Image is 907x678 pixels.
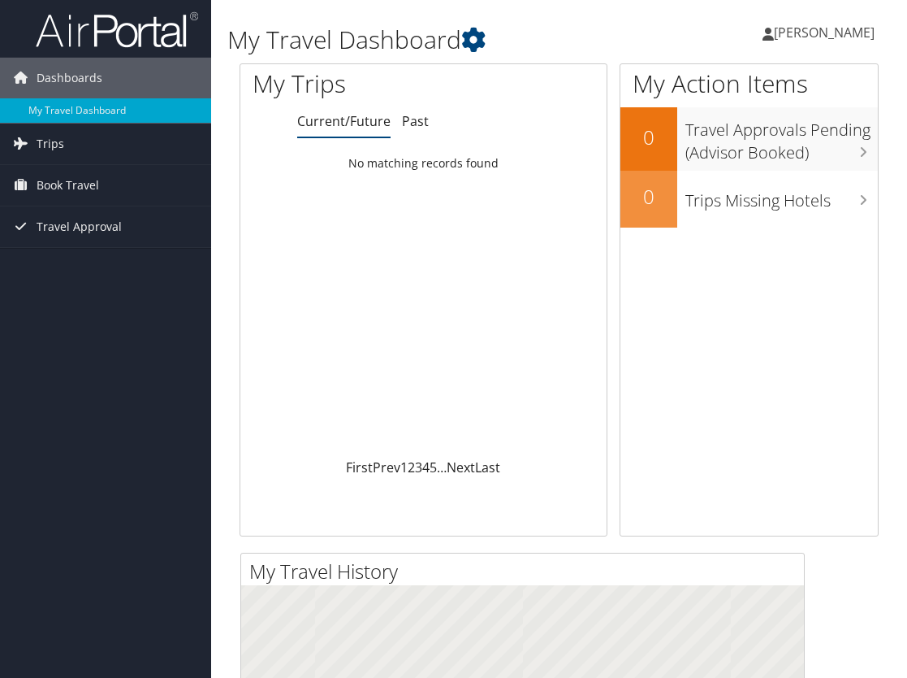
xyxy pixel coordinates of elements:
[37,124,64,164] span: Trips
[685,111,878,164] h3: Travel Approvals Pending (Advisor Booked)
[37,206,122,247] span: Travel Approval
[37,165,99,206] span: Book Travel
[240,149,607,178] td: No matching records found
[373,459,400,476] a: Prev
[774,24,875,41] span: [PERSON_NAME]
[402,112,429,130] a: Past
[447,459,475,476] a: Next
[437,459,447,476] span: …
[400,459,408,476] a: 1
[620,67,878,101] h1: My Action Items
[422,459,430,476] a: 4
[415,459,422,476] a: 3
[37,58,102,98] span: Dashboards
[620,124,677,151] h2: 0
[36,11,198,49] img: airportal-logo.png
[620,107,878,170] a: 0Travel Approvals Pending (Advisor Booked)
[430,459,437,476] a: 5
[475,459,500,476] a: Last
[685,181,878,212] h3: Trips Missing Hotels
[762,8,891,57] a: [PERSON_NAME]
[253,67,442,101] h1: My Trips
[408,459,415,476] a: 2
[227,23,670,57] h1: My Travel Dashboard
[620,171,878,228] a: 0Trips Missing Hotels
[297,112,391,130] a: Current/Future
[249,558,804,585] h2: My Travel History
[620,183,677,211] h2: 0
[346,459,373,476] a: First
